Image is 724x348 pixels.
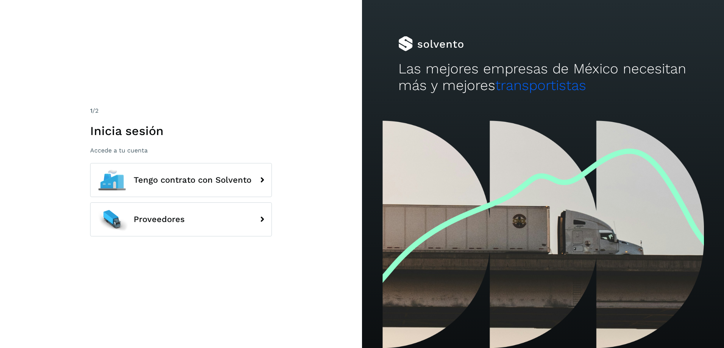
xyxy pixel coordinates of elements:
[90,163,272,197] button: Tengo contrato con Solvento
[90,107,92,114] span: 1
[90,147,272,154] p: Accede a tu cuenta
[398,61,688,94] h2: Las mejores empresas de México necesitan más y mejores
[134,176,251,185] span: Tengo contrato con Solvento
[90,202,272,236] button: Proveedores
[90,124,272,138] h1: Inicia sesión
[495,77,586,93] span: transportistas
[90,106,272,115] div: /2
[134,215,185,224] span: Proveedores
